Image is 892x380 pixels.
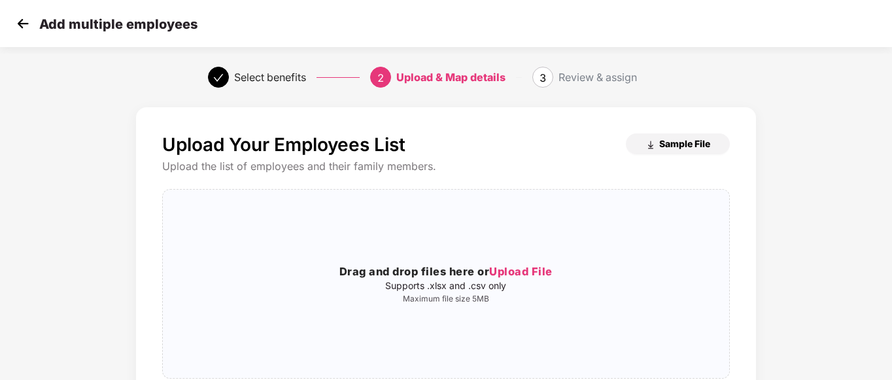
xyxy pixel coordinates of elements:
p: Maximum file size 5MB [163,294,729,304]
span: Upload File [489,265,553,278]
h3: Drag and drop files here or [163,264,729,281]
div: Review & assign [558,67,637,88]
div: Upload & Map details [396,67,506,88]
p: Upload Your Employees List [162,133,405,156]
img: download_icon [645,140,656,150]
img: svg+xml;base64,PHN2ZyB4bWxucz0iaHR0cDovL3d3dy53My5vcmcvMjAwMC9zdmciIHdpZHRoPSIzMCIgaGVpZ2h0PSIzMC... [13,14,33,33]
p: Supports .xlsx and .csv only [163,281,729,291]
button: Sample File [626,133,730,154]
span: Drag and drop files here orUpload FileSupports .xlsx and .csv onlyMaximum file size 5MB [163,190,729,378]
span: check [213,73,224,83]
div: Select benefits [234,67,306,88]
span: 3 [540,71,546,84]
span: 2 [377,71,384,84]
div: Upload the list of employees and their family members. [162,160,729,173]
span: Sample File [659,137,710,150]
p: Add multiple employees [39,16,197,32]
